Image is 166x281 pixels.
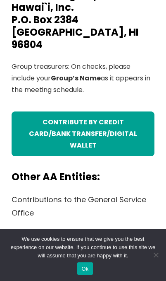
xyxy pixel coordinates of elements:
button: Ok [77,262,92,275]
h4: Other AA Entities: [12,158,154,183]
span: No [152,251,160,259]
p: Group treasurers: On checks, please include your as it appears in the meeting schedule. [12,61,154,96]
a: contribute by credit card/bank transfer/digital wallet [12,111,154,156]
strong: Group’s Name [51,73,101,83]
span: We use cookies to ensure that we give you the best experience on our website. If you continue to ... [10,235,156,260]
p: Contributions to the General Service Office [12,193,154,219]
